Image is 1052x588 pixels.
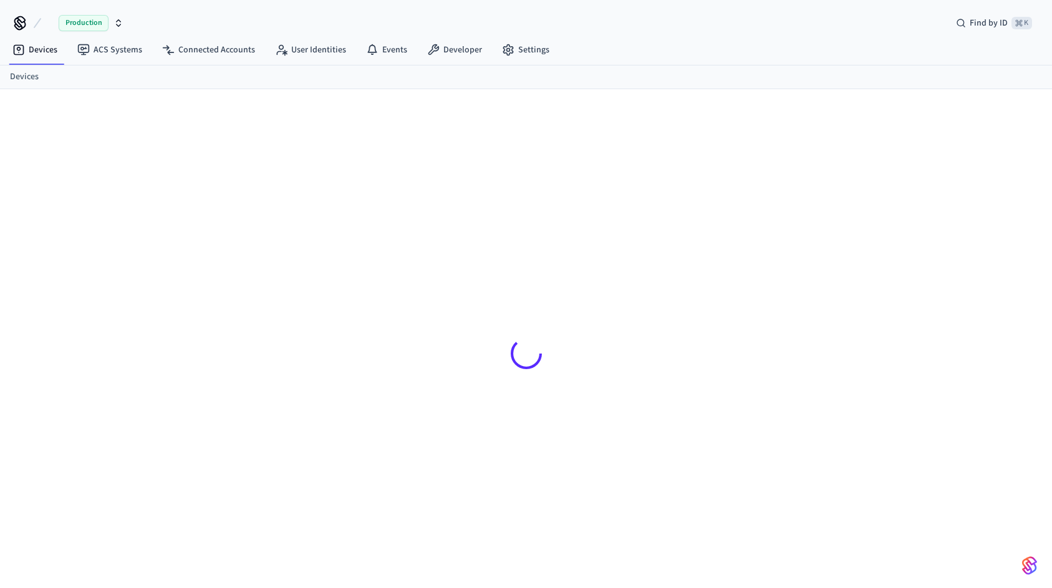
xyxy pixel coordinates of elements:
a: Developer [417,39,492,61]
a: ACS Systems [67,39,152,61]
a: Events [356,39,417,61]
span: Production [59,15,109,31]
div: Find by ID⌘ K [946,12,1042,34]
a: Devices [10,70,39,84]
a: Devices [2,39,67,61]
a: Connected Accounts [152,39,265,61]
img: SeamLogoGradient.69752ec5.svg [1022,556,1037,576]
a: User Identities [265,39,356,61]
a: Settings [492,39,559,61]
span: Find by ID [970,17,1008,29]
span: ⌘ K [1011,17,1032,29]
